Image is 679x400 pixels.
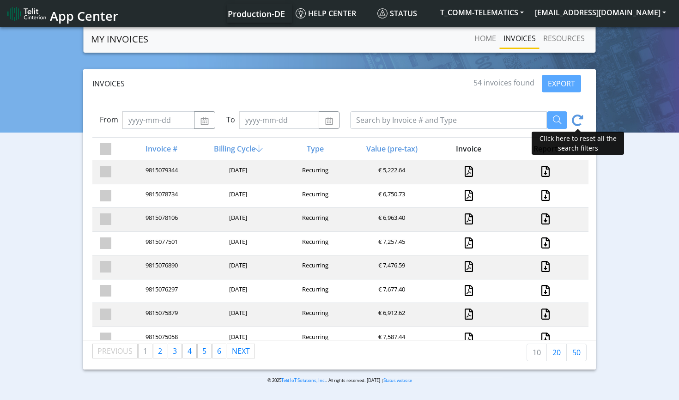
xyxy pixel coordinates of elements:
[122,213,199,226] div: 9815078106
[92,79,125,89] span: Invoices
[296,8,306,18] img: knowledge.svg
[352,285,429,297] div: € 7,677.40
[122,261,199,273] div: 9815076890
[227,344,255,358] a: Next page
[276,213,352,226] div: Recurring
[352,309,429,321] div: € 6,912.62
[239,111,319,129] input: yyyy-mm-dd
[377,8,388,18] img: status.svg
[100,114,118,125] label: From
[122,237,199,250] div: 9815077501
[50,7,118,24] span: App Center
[542,75,581,92] button: EXPORT
[276,309,352,321] div: Recurring
[122,333,199,345] div: 9815075058
[546,344,567,361] a: 20
[228,8,285,19] span: Production-DE
[352,261,429,273] div: € 7,476.59
[506,143,583,154] div: Report
[276,190,352,202] div: Recurring
[199,190,276,202] div: [DATE]
[7,6,46,21] img: logo-telit-cinterion-gw-new.png
[350,111,547,129] input: Search by Invoice # and Type
[325,117,333,125] img: calendar.svg
[276,143,352,154] div: Type
[200,117,209,125] img: calendar.svg
[276,285,352,297] div: Recurring
[471,29,500,48] a: Home
[281,377,326,383] a: Telit IoT Solutions, Inc.
[122,166,199,178] div: 9815079344
[430,143,506,154] div: Invoice
[173,346,177,356] span: 3
[158,346,162,356] span: 2
[352,237,429,250] div: € 7,257.45
[217,346,221,356] span: 6
[202,346,206,356] span: 5
[199,237,276,250] div: [DATE]
[92,344,255,358] ul: Pagination
[292,4,374,23] a: Help center
[352,333,429,345] div: € 7,587.44
[122,143,199,154] div: Invoice #
[199,309,276,321] div: [DATE]
[226,114,235,125] label: To
[377,8,417,18] span: Status
[374,4,435,23] a: Status
[566,344,587,361] a: 50
[122,190,199,202] div: 9815078734
[296,8,356,18] span: Help center
[352,213,429,226] div: € 6,963.40
[276,237,352,250] div: Recurring
[199,285,276,297] div: [DATE]
[199,333,276,345] div: [DATE]
[352,166,429,178] div: € 5,222.64
[529,4,672,21] button: [EMAIL_ADDRESS][DOMAIN_NAME]
[91,30,148,48] a: MY INVOICES
[97,346,133,356] span: Previous
[143,346,147,356] span: 1
[276,261,352,273] div: Recurring
[435,4,529,21] button: T_COMM-TELEMATICS
[122,309,199,321] div: 9815075879
[122,111,194,129] input: yyyy-mm-dd
[188,346,192,356] span: 4
[532,132,624,155] div: Click here to reset all the search filters
[177,377,503,384] p: © 2025 . All rights reserved. [DATE] |
[473,78,534,88] span: 54 invoices found
[199,213,276,226] div: [DATE]
[276,166,352,178] div: Recurring
[199,166,276,178] div: [DATE]
[276,333,352,345] div: Recurring
[540,29,588,48] a: RESOURCES
[7,4,117,24] a: App Center
[122,285,199,297] div: 9815076297
[199,261,276,273] div: [DATE]
[199,143,276,154] div: Billing Cycle
[352,190,429,202] div: € 6,750.73
[352,143,429,154] div: Value (pre-tax)
[500,29,540,48] a: INVOICES
[383,377,412,383] a: Status website
[227,4,285,23] a: Your current platform instance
